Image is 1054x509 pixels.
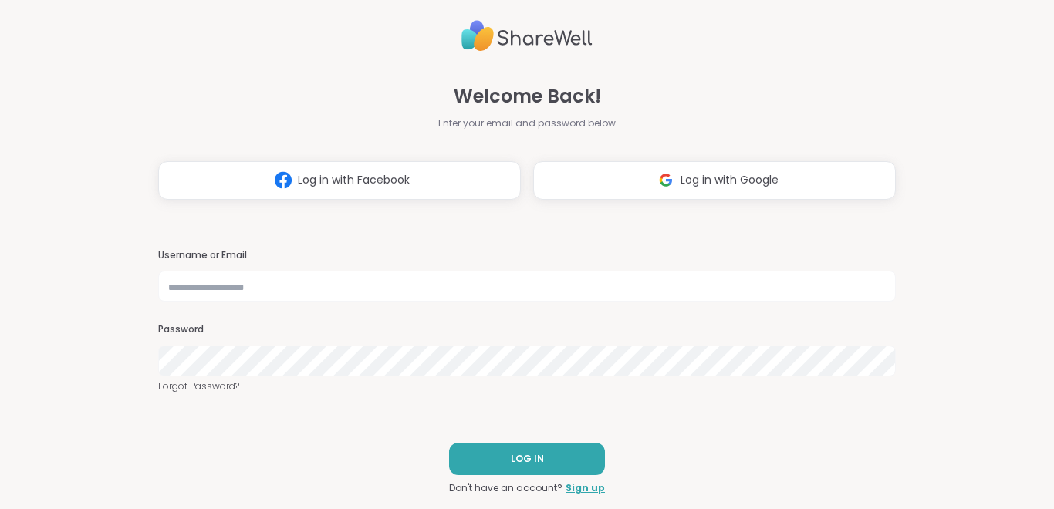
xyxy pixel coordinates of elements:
[449,481,562,495] span: Don't have an account?
[158,323,896,336] h3: Password
[158,161,521,200] button: Log in with Facebook
[681,172,779,188] span: Log in with Google
[449,443,605,475] button: LOG IN
[158,379,896,393] a: Forgot Password?
[298,172,410,188] span: Log in with Facebook
[511,452,544,466] span: LOG IN
[269,166,298,194] img: ShareWell Logomark
[651,166,681,194] img: ShareWell Logomark
[566,481,605,495] a: Sign up
[454,83,601,110] span: Welcome Back!
[438,116,616,130] span: Enter your email and password below
[158,249,896,262] h3: Username or Email
[461,14,593,58] img: ShareWell Logo
[533,161,896,200] button: Log in with Google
